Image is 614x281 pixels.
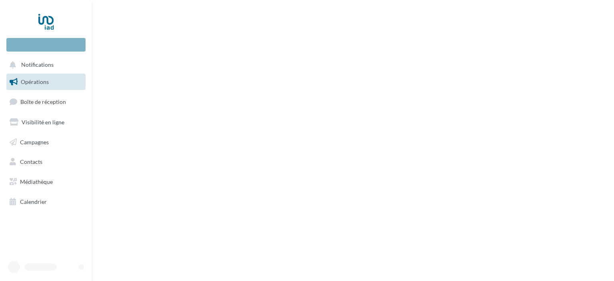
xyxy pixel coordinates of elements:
a: Campagnes [5,134,87,151]
span: Boîte de réception [20,98,66,105]
a: Opérations [5,74,87,90]
span: Médiathèque [20,178,53,185]
span: Calendrier [20,198,47,205]
span: Notifications [21,62,54,68]
span: Visibilité en ligne [22,119,64,126]
a: Médiathèque [5,173,87,190]
div: Nouvelle campagne [6,38,86,52]
span: Opérations [21,78,49,85]
a: Contacts [5,153,87,170]
a: Boîte de réception [5,93,87,110]
span: Contacts [20,158,42,165]
a: Visibilité en ligne [5,114,87,131]
a: Calendrier [5,193,87,210]
span: Campagnes [20,138,49,145]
